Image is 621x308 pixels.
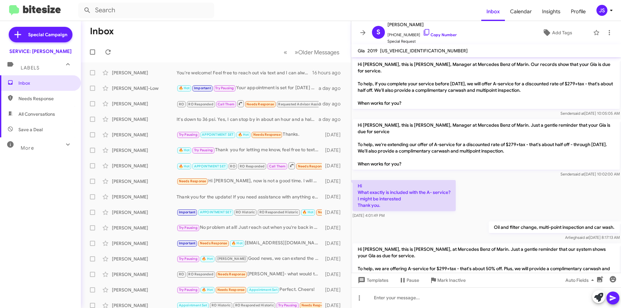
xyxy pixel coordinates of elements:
[179,288,198,292] span: Try Pausing
[18,95,73,102] span: Needs Response
[322,132,346,138] div: [DATE]
[376,27,380,37] span: S
[202,257,213,261] span: 🔥 Hot
[177,116,319,122] div: It's down to 36 psi. Yes, I can stop by in about an hour and a half. Thanks
[560,274,602,286] button: Auto Fields
[235,303,274,307] span: RO Responded Historic
[179,179,206,183] span: Needs Response
[112,101,177,107] div: [PERSON_NAME]
[259,210,298,214] span: RO Responded Historic
[573,111,584,116] span: said at
[437,274,466,286] span: Mark Inactive
[202,288,213,292] span: 🔥 Hot
[188,272,213,276] span: RO Responded
[179,241,196,245] span: Important
[578,235,589,240] span: said at
[218,102,234,106] span: Call Them
[112,163,177,169] div: [PERSON_NAME]
[177,69,312,76] div: You're welcome! Feel free to reach out via text and I can always make an appointment for you.
[322,163,346,169] div: [DATE]
[200,210,232,214] span: APPOINTMENT SET
[212,303,231,307] span: RO Historic
[424,274,471,286] button: Mark Inactive
[177,208,322,216] div: Thank you so much!
[179,210,196,214] span: Important
[112,69,177,76] div: [PERSON_NAME]
[18,80,73,86] span: Inbox
[387,38,457,45] span: Special Request
[177,271,322,278] div: [PERSON_NAME]- what would two back tires cost (mounted, balanced and front alignment performed) g...
[301,303,329,307] span: Needs Response
[302,210,313,214] span: 🔥 Hot
[322,178,346,185] div: [DATE]
[322,287,346,293] div: [DATE]
[177,239,322,247] div: [EMAIL_ADDRESS][DOMAIN_NAME] Could you please send me all the inspection and the info from your e...
[561,111,620,116] span: Sender [DATE] 10:05:05 AM
[249,288,278,292] span: Appointment Set
[537,2,566,21] a: Insights
[238,133,249,137] span: 🔥 Hot
[177,84,319,92] div: Your appointment is set for [DATE] 10:00 AM with a loaner vehicle. We will see you then !
[367,48,377,54] span: 2019
[322,147,346,154] div: [DATE]
[505,2,537,21] span: Calendar
[194,164,226,168] span: APPOINTMENT SET
[269,164,286,168] span: Call Them
[179,226,198,230] span: Try Pausing
[177,146,322,154] div: Thank you for letting me know, feel free to text me on here when you are ready.
[179,303,207,307] span: Appointment Set
[322,271,346,278] div: [DATE]
[90,26,114,37] h1: Inbox
[177,100,319,108] div: Inbound Call
[284,48,287,56] span: «
[18,126,43,133] span: Save a Deal
[112,132,177,138] div: [PERSON_NAME]
[481,2,505,21] span: Inbox
[177,131,322,138] div: Thanks.
[194,148,213,152] span: Try Pausing
[524,27,590,38] button: Add Tags
[280,46,291,59] button: Previous
[596,5,607,16] div: JS
[322,256,346,262] div: [DATE]
[291,46,343,59] button: Next
[394,274,424,286] button: Pause
[177,255,322,262] div: Good news, we can extend the flash sale for you. I’d be happy to reserve an appointment with a co...
[353,119,620,170] p: Hi [PERSON_NAME], this is [PERSON_NAME], Manager at Mercedes Benz of Marin. Just a gentle reminde...
[217,288,245,292] span: Needs Response
[215,86,234,90] span: Try Pausing
[353,243,620,294] p: Hi [PERSON_NAME], this is [PERSON_NAME], at Mercedes Benz of Marin. Just a gentle reminder that o...
[278,303,297,307] span: Try Pausing
[387,21,457,28] span: [PERSON_NAME]
[353,213,385,218] span: [DATE] 4:01:49 PM
[387,28,457,38] span: [PHONE_NUMBER]
[179,257,198,261] span: Try Pausing
[298,164,325,168] span: Needs Response
[573,172,584,176] span: said at
[177,286,322,293] div: Perfect. Cheers!
[112,194,177,200] div: [PERSON_NAME]
[319,116,346,122] div: a day ago
[489,221,620,233] p: Oil and filter change, multi-point inspection and car wash.
[246,102,274,106] span: Needs Response
[351,274,394,286] button: Templates
[179,102,184,106] span: RO
[319,85,346,91] div: a day ago
[322,194,346,200] div: [DATE]
[177,162,322,170] div: Inbound Call
[217,257,246,261] span: [PERSON_NAME]
[322,209,346,216] div: [DATE]
[566,2,591,21] a: Profile
[280,46,343,59] nav: Page navigation example
[112,240,177,247] div: [PERSON_NAME]
[322,240,346,247] div: [DATE]
[179,164,190,168] span: 🔥 Hot
[18,111,55,117] span: All Conversations
[21,145,34,151] span: More
[112,178,177,185] div: [PERSON_NAME]
[322,225,346,231] div: [DATE]
[356,274,388,286] span: Templates
[200,241,227,245] span: Needs Response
